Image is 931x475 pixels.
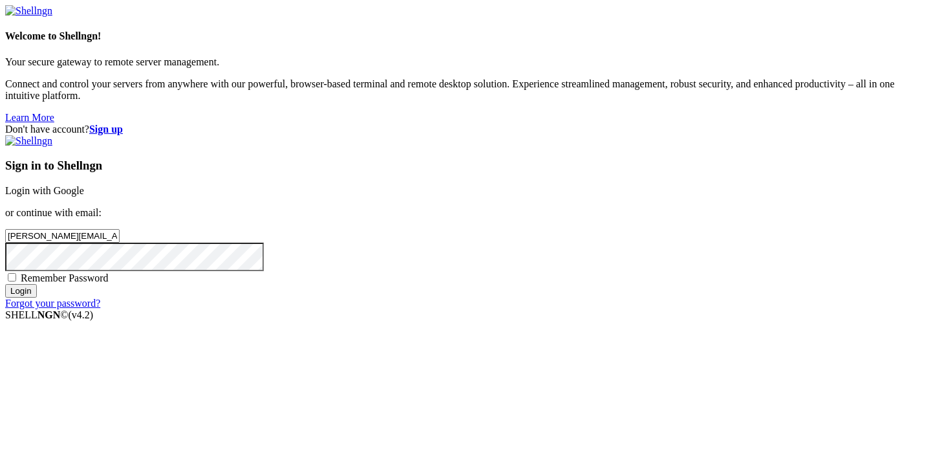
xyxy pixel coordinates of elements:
[5,56,926,68] p: Your secure gateway to remote server management.
[5,185,84,196] a: Login with Google
[5,135,52,147] img: Shellngn
[5,309,93,320] span: SHELL ©
[5,30,926,42] h4: Welcome to Shellngn!
[5,124,926,135] div: Don't have account?
[5,112,54,123] a: Learn More
[21,272,109,283] span: Remember Password
[89,124,123,135] a: Sign up
[5,159,926,173] h3: Sign in to Shellngn
[5,5,52,17] img: Shellngn
[5,298,100,309] a: Forgot your password?
[37,309,61,320] b: NGN
[69,309,94,320] span: 4.2.0
[5,284,37,298] input: Login
[5,229,120,243] input: Email address
[5,78,926,102] p: Connect and control your servers from anywhere with our powerful, browser-based terminal and remo...
[5,207,926,219] p: or continue with email:
[8,273,16,282] input: Remember Password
